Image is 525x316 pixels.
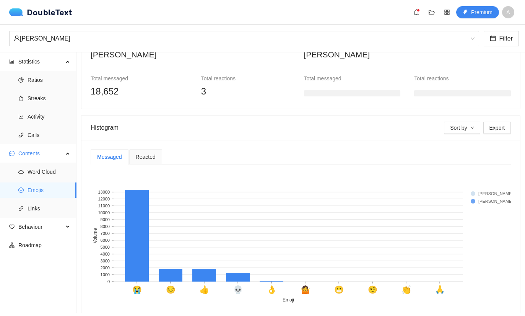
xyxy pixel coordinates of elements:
span: Links [28,201,70,216]
text: 🤨 [368,285,377,294]
button: thunderboltPremium [456,6,499,18]
div: Total messaged [304,74,401,83]
text: 0 [107,279,110,284]
div: DoubleText [9,8,72,16]
text: 👍 [200,285,209,294]
span: smile [18,187,24,193]
text: 9000 [101,217,110,222]
span: phone [18,132,24,138]
text: 4000 [101,252,110,256]
span: bar-chart [9,59,15,64]
span: Activity [28,109,70,124]
h2: [PERSON_NAME] [91,48,298,61]
span: Statistics [18,54,63,69]
span: Streaks [28,91,70,106]
span: user [14,35,20,41]
div: [PERSON_NAME] [14,31,468,46]
span: Roadmap [18,238,70,253]
text: 5000 [101,245,110,249]
span: apartment [9,243,15,248]
text: 🙏 [435,285,445,294]
text: 👌 [267,285,276,294]
span: Ratios [28,72,70,88]
span: Word Cloud [28,164,70,179]
span: calendar [490,35,496,42]
span: Export [489,124,505,132]
text: 8000 [101,224,110,229]
span: A [506,6,510,18]
span: 3 [201,86,206,96]
a: logoDoubleText [9,8,72,16]
text: 11000 [98,204,110,208]
span: Filter [499,34,513,43]
text: 💀 [233,285,243,294]
span: Calls [28,127,70,143]
text: 😬 [334,285,344,294]
text: 2000 [101,266,110,270]
div: Total reactions [414,74,511,83]
text: 7000 [101,231,110,236]
span: thunderbolt [463,10,468,16]
span: line-chart [18,114,24,119]
button: bell [410,6,423,18]
span: Reacted [136,154,156,160]
button: appstore [441,6,453,18]
text: 6000 [101,238,110,243]
text: 🤷 [301,285,310,294]
span: cloud [18,169,24,174]
div: Total messaged [91,74,187,83]
div: Total reactions [201,74,298,83]
div: Messaged [97,153,122,161]
span: Sort by [450,124,467,132]
h2: [PERSON_NAME] [304,48,511,61]
button: folder-open [426,6,438,18]
text: 10000 [98,210,110,215]
div: Histogram [91,117,444,138]
text: 😭 [132,285,142,294]
text: 12000 [98,197,110,201]
span: bell [411,9,422,15]
span: Emojis [28,182,70,198]
span: heart [9,224,15,230]
span: 18,652 [91,86,119,96]
span: link [18,206,24,211]
span: Annabelle L [14,31,475,46]
text: Volume [93,228,98,243]
span: pie-chart [18,77,24,83]
text: 😔 [166,285,176,294]
text: Emoji [283,297,294,303]
text: 3000 [101,259,110,263]
img: logo [9,8,27,16]
span: message [9,151,15,156]
button: Export [483,122,511,134]
span: Contents [18,146,63,161]
span: appstore [441,9,453,15]
span: fire [18,96,24,101]
text: 1000 [101,272,110,277]
span: folder-open [426,9,437,15]
button: calendarFilter [484,31,519,46]
text: 13000 [98,190,110,194]
span: Behaviour [18,219,63,235]
button: Sort bydown [444,122,480,134]
text: 👏 [401,285,411,294]
span: Premium [471,8,492,16]
span: down [470,126,474,130]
